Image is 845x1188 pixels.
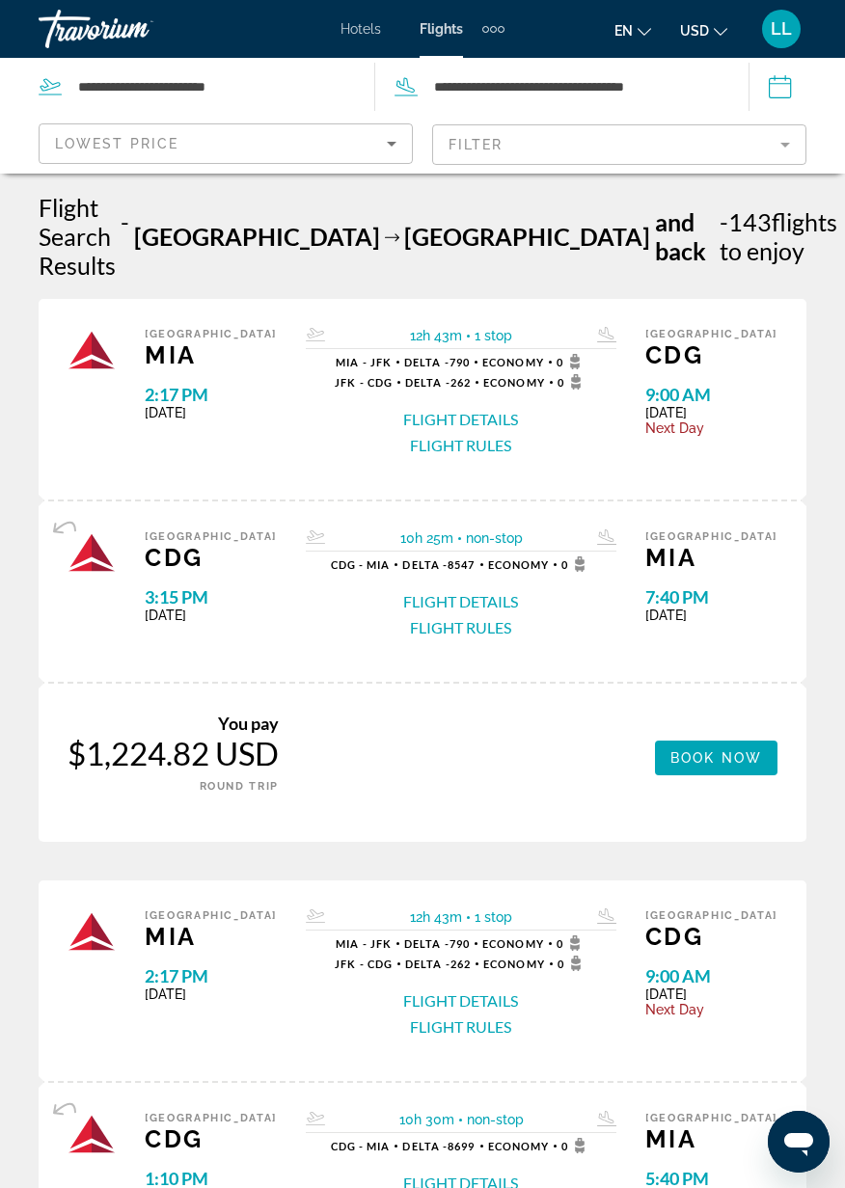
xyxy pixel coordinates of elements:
[55,136,178,151] span: Lowest Price
[488,1140,550,1152] span: Economy
[645,420,777,436] span: Next Day
[645,328,777,340] span: [GEOGRAPHIC_DATA]
[402,1140,475,1152] span: 8699
[399,1112,454,1127] span: 10h 30m
[483,958,545,970] span: Economy
[756,9,806,49] button: User Menu
[410,1016,511,1038] button: Flight Rules
[403,591,518,612] button: Flight Details
[145,965,277,986] span: 2:17 PM
[405,958,471,970] span: 262
[145,328,277,340] span: [GEOGRAPHIC_DATA]
[557,354,586,369] span: 0
[558,956,587,971] span: 0
[720,207,837,265] span: flights to enjoy
[645,340,777,369] span: CDG
[645,1124,777,1153] span: MIA
[402,558,475,571] span: 8547
[768,1111,830,1173] iframe: Button to launch messaging window
[404,937,470,950] span: 790
[482,356,544,368] span: Economy
[335,376,393,389] span: JFK - CDG
[557,935,586,951] span: 0
[145,922,277,951] span: MIA
[655,741,777,775] button: Book now
[645,1002,777,1017] span: Next Day
[645,405,777,420] span: [DATE]
[336,356,392,368] span: MIA - JFK
[750,58,845,116] button: Depart date: Nov 8, 2025
[145,384,277,405] span: 2:17 PM
[645,909,777,922] span: [GEOGRAPHIC_DATA]
[331,558,391,571] span: CDG - MIA
[420,21,463,37] a: Flights
[645,543,777,572] span: MIA
[400,530,453,546] span: 10h 25m
[410,435,511,456] button: Flight Rules
[145,543,277,572] span: CDG
[645,986,777,1002] span: [DATE]
[55,132,396,155] mat-select: Sort by
[145,1112,277,1124] span: [GEOGRAPHIC_DATA]
[145,607,277,623] span: [DATE]
[466,530,523,546] span: non-stop
[404,356,450,368] span: Delta -
[145,986,277,1002] span: [DATE]
[403,409,518,430] button: Flight Details
[145,1124,277,1153] span: CDG
[145,909,277,922] span: [GEOGRAPHIC_DATA]
[614,16,651,44] button: Change language
[39,4,232,54] a: Travorium
[561,556,591,572] span: 0
[145,340,277,369] span: MIA
[645,922,777,951] span: CDG
[475,328,512,343] span: 1 stop
[670,750,762,766] span: Book now
[432,123,806,166] button: Filter
[467,1112,524,1127] span: non-stop
[145,586,277,607] span: 3:15 PM
[771,19,792,39] span: LL
[410,909,462,925] span: 12h 43m
[121,207,129,265] span: -
[341,21,381,37] a: Hotels
[402,558,448,571] span: Delta -
[403,990,518,1012] button: Flight Details
[404,222,650,251] span: [GEOGRAPHIC_DATA]
[335,958,393,970] span: JFK - CDG
[645,965,777,986] span: 9:00 AM
[405,958,450,970] span: Delta -
[645,384,777,405] span: 9:00 AM
[336,937,392,950] span: MIA - JFK
[39,193,116,280] h1: Flight Search Results
[645,607,777,623] span: [DATE]
[614,23,633,39] span: en
[404,356,470,368] span: 790
[680,23,709,39] span: USD
[402,1140,448,1152] span: Delta -
[561,1138,591,1153] span: 0
[68,734,279,772] div: $1,224.82 USD
[720,207,772,236] span: 143
[645,1112,777,1124] span: [GEOGRAPHIC_DATA]
[720,207,728,236] span: -
[331,1140,391,1152] span: CDG - MIA
[482,937,544,950] span: Economy
[134,222,380,251] span: [GEOGRAPHIC_DATA]
[405,376,450,389] span: Delta -
[558,374,587,390] span: 0
[145,405,277,420] span: [DATE]
[475,909,512,925] span: 1 stop
[200,780,280,793] span: ROUND TRIP
[482,13,504,44] button: Extra navigation items
[488,558,550,571] span: Economy
[645,530,777,543] span: [GEOGRAPHIC_DATA]
[405,376,471,389] span: 262
[483,376,545,389] span: Economy
[645,586,777,607] span: 7:40 PM
[404,937,450,950] span: Delta -
[680,16,727,44] button: Change currency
